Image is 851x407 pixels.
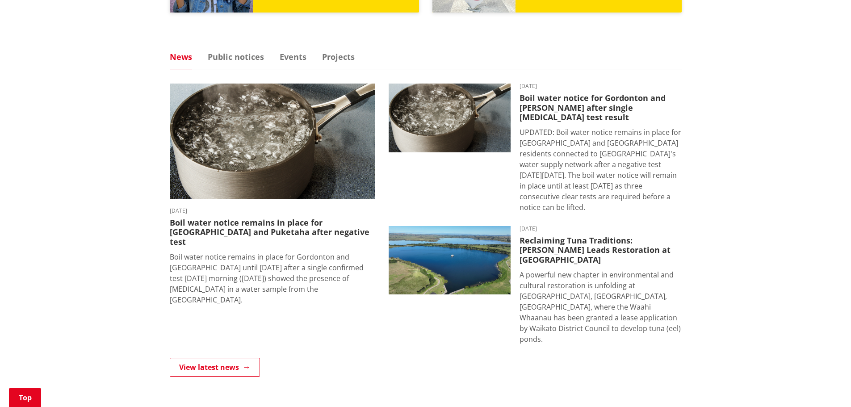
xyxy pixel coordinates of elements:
[520,269,682,344] p: A powerful new chapter in environmental and cultural restoration is unfolding at [GEOGRAPHIC_DATA...
[170,84,375,305] a: boil water notice gordonton puketaha [DATE] Boil water notice remains in place for [GEOGRAPHIC_DA...
[389,84,511,152] img: boil water notice
[170,358,260,377] a: View latest news
[280,53,306,61] a: Events
[389,84,682,213] a: boil water notice gordonton puketaha [DATE] Boil water notice for Gordonton and [PERSON_NAME] aft...
[170,53,192,61] a: News
[810,369,842,402] iframe: Messenger Launcher
[9,388,41,407] a: Top
[170,208,375,214] time: [DATE]
[170,84,375,199] img: boil water notice
[520,84,682,89] time: [DATE]
[322,53,355,61] a: Projects
[520,93,682,122] h3: Boil water notice for Gordonton and [PERSON_NAME] after single [MEDICAL_DATA] test result
[389,226,682,344] a: [DATE] Reclaiming Tuna Traditions: [PERSON_NAME] Leads Restoration at [GEOGRAPHIC_DATA] A powerfu...
[520,127,682,213] p: UPDATED: Boil water notice remains in place for [GEOGRAPHIC_DATA] and [GEOGRAPHIC_DATA] residents...
[520,236,682,265] h3: Reclaiming Tuna Traditions: [PERSON_NAME] Leads Restoration at [GEOGRAPHIC_DATA]
[170,252,375,305] p: Boil water notice remains in place for Gordonton and [GEOGRAPHIC_DATA] until [DATE] after a singl...
[389,226,511,295] img: Lake Waahi (Lake Puketirini in the foreground)
[520,226,682,231] time: [DATE]
[208,53,264,61] a: Public notices
[170,218,375,247] h3: Boil water notice remains in place for [GEOGRAPHIC_DATA] and Puketaha after negative test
